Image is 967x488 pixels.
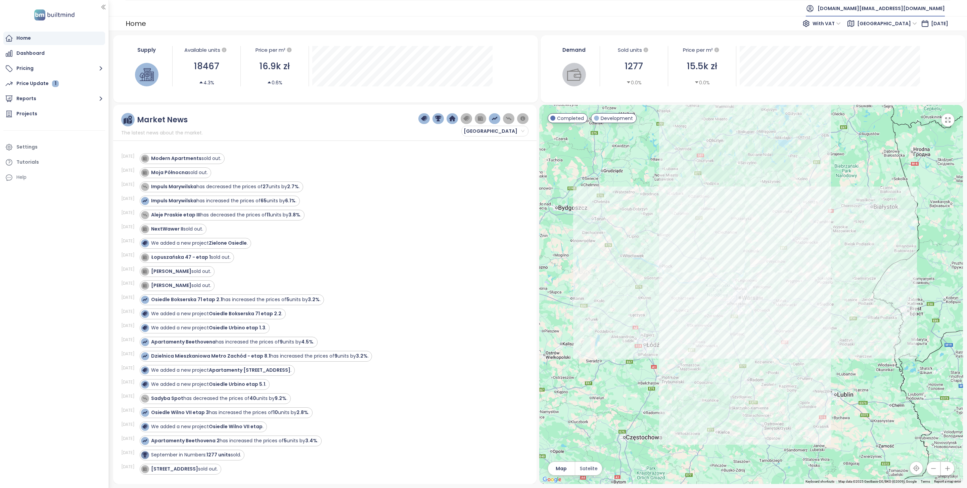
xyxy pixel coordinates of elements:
strong: NextWawer II [151,226,183,232]
div: sold out. [151,226,203,233]
span: Map [556,465,567,472]
img: icon [142,368,147,372]
div: [DATE] [121,252,138,258]
strong: 11 [267,211,270,218]
div: Home [126,17,146,30]
div: [DATE] [121,379,138,385]
strong: 10 [273,409,278,416]
div: 0.0% [694,79,710,86]
div: Demand [552,46,596,54]
img: logo [32,8,77,22]
div: 0.0% [626,79,642,86]
div: has increased the prices of units by . [151,409,309,416]
a: Report a map error [934,480,961,483]
button: Keyboard shortcuts [805,479,834,484]
strong: 2.7% [287,183,299,190]
div: [DATE] [121,153,138,159]
span: Warszawa [464,126,524,136]
img: icon [142,396,147,401]
img: trophy-dark-blue.png [435,116,441,122]
div: [DATE] [121,337,138,343]
div: [DATE] [121,407,138,413]
span: caret-down [626,80,631,85]
strong: [PERSON_NAME] [151,282,191,289]
img: icon [142,424,147,429]
strong: 3.4% [305,437,317,444]
div: 0.6% [267,79,282,86]
a: Price Update 1 [3,77,105,90]
div: [DATE] [121,450,138,456]
div: We added a new project . [151,381,266,388]
img: home-dark-blue.png [449,116,455,122]
span: Map data ©2025 GeoBasis-DE/BKG (©2009), Google [838,480,917,483]
strong: Osiedle Bokserska 71 etap 2.1 [151,296,222,303]
strong: Dzielnica Mieszkaniowa Metro Zachód - etap 8.1 [151,353,270,359]
div: [DATE] [121,421,138,428]
img: icon [142,325,147,330]
strong: Impuls Marywilska [151,183,196,190]
img: wallet-dark-grey.png [477,116,483,122]
div: We added a new project . [151,367,291,374]
div: [DATE] [121,351,138,357]
img: icon [142,212,147,217]
strong: [PERSON_NAME] [151,268,191,275]
div: sold out. [151,282,211,289]
div: has increased the prices of units by . [151,197,296,204]
a: Open this area in Google Maps (opens a new window) [541,475,563,484]
span: [DATE] [931,20,948,27]
div: sold out. [151,268,211,275]
div: Supply [125,46,169,54]
div: Sold units [603,46,664,54]
div: We added a new project . [151,310,282,317]
div: [DATE] [121,196,138,202]
img: icon [142,452,147,457]
strong: 9.2% [275,395,286,402]
div: 1 [52,80,59,87]
span: Satelite [580,465,598,472]
div: Price Update [16,79,59,88]
button: Reports [3,92,105,106]
img: Google [541,475,563,484]
button: Satelite [575,462,602,475]
div: [DATE] [121,167,138,173]
img: icon [142,255,147,259]
div: sold out. [151,465,218,473]
img: icon [142,410,147,415]
a: Projects [3,107,105,121]
strong: 3.2% [356,353,368,359]
img: price-increases.png [492,116,498,122]
div: [DATE] [121,323,138,329]
div: 18467 [176,59,237,73]
img: icon [142,339,147,344]
a: Terms (opens in new tab) [921,480,930,483]
div: Dashboard [16,49,45,57]
div: [DATE] [121,393,138,399]
div: [DATE] [121,294,138,300]
img: icon [142,198,147,203]
img: icon [142,297,147,302]
strong: 27 [263,183,269,190]
div: 1277 [603,59,664,73]
div: [DATE] [121,464,138,470]
strong: Łopuszańska 47 - etap 1 [151,254,211,260]
a: Dashboard [3,47,105,60]
strong: Osiedle Urbino etap 1.3 [209,324,265,331]
div: has increased the prices of units by . [151,338,314,345]
div: [DATE] [121,365,138,371]
strong: Aleje Praskie etap III [151,211,200,218]
strong: 2.8% [296,409,308,416]
span: caret-down [694,80,699,85]
a: Settings [3,140,105,154]
div: [DATE] [121,266,138,272]
div: Price per m² [256,46,285,54]
span: Warszawa [857,18,917,29]
div: Tutorials [16,158,39,166]
div: Available units [176,46,237,54]
strong: 3.2% [308,296,320,303]
strong: Moja Północna [151,169,188,176]
div: [DATE] [121,436,138,442]
img: icon [142,354,147,358]
strong: 6.1% [285,197,295,204]
img: icon [142,466,147,471]
span: caret-up [199,80,203,85]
